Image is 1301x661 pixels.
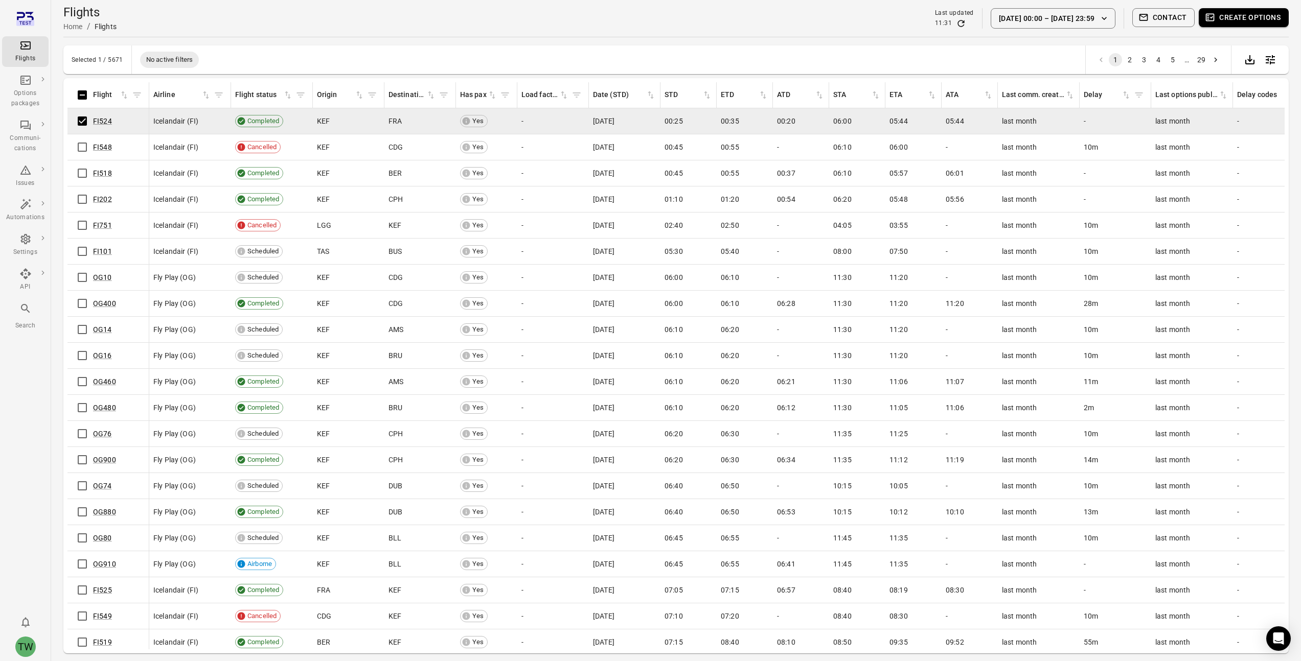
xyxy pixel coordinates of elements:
div: Sort by has pax in ascending order [460,89,497,101]
span: [DATE] [593,116,614,126]
div: - [946,324,994,335]
span: 28m [1084,298,1098,309]
a: FI519 [93,638,112,646]
div: - [521,324,585,335]
a: API [2,265,49,295]
div: - [1237,272,1300,282]
div: - [1237,116,1300,126]
div: Load factor [521,89,559,101]
span: Date (STD) [593,89,656,101]
div: - [521,168,585,178]
nav: Breadcrumbs [63,20,117,33]
span: Completed [244,116,283,126]
span: 06:00 [665,272,683,282]
span: BRU [389,350,402,361]
span: 00:20 [777,116,795,126]
span: KEF [317,142,330,152]
span: 06:10 [665,350,683,361]
a: FI101 [93,247,112,255]
span: 06:00 [665,298,683,309]
span: 06:10 [665,324,683,335]
div: Issues [6,178,44,188]
span: 11:20 [889,298,908,309]
div: ATD [777,89,814,101]
div: - [777,272,825,282]
div: Origin [317,89,354,101]
div: - [946,246,994,256]
a: OG10 [93,273,112,281]
div: Delay codes [1237,89,1300,101]
span: Fly Play (OG) [153,350,196,361]
div: - [1237,168,1300,178]
div: 11:31 [935,18,952,29]
span: Icelandair (FI) [153,246,198,256]
button: Filter by destination [436,87,451,103]
span: 10m [1084,220,1098,230]
a: OG480 [93,404,116,412]
span: Filter by has pax [497,87,513,103]
a: OG14 [93,325,112,334]
div: Destination [389,89,426,101]
div: Communi-cations [6,133,44,154]
span: last month [1002,324,1037,335]
a: FI202 [93,195,112,203]
a: Automations [2,195,49,226]
div: Sort by ATD in ascending order [777,89,825,101]
span: last month [1155,142,1191,152]
div: Search [6,321,44,331]
div: Sort by airline in ascending order [153,89,211,101]
span: Scheduled [244,247,282,256]
span: KEF [317,272,330,282]
span: STD [665,89,712,101]
span: last month [1002,116,1037,126]
div: - [521,298,585,309]
span: last month [1002,350,1037,361]
span: 06:10 [833,168,852,178]
span: Filter by airline [211,87,226,103]
div: Sort by date (STD) in ascending order [593,89,656,101]
span: last month [1002,194,1037,204]
span: last month [1002,298,1037,309]
span: 03:55 [889,220,908,230]
a: OG16 [93,351,112,360]
span: CPH [389,194,403,204]
span: last month [1155,272,1191,282]
span: 08:00 [833,246,852,256]
span: Filter by load factor [569,87,584,103]
nav: pagination navigation [1094,53,1223,66]
div: Sort by last options package published in ascending order [1155,89,1228,101]
span: Last options published [1155,89,1228,101]
span: CDG [389,298,403,309]
span: 10m [1084,324,1098,335]
div: - [946,272,994,282]
div: Has pax [460,89,487,101]
span: 06:00 [889,142,908,152]
span: 00:45 [665,142,683,152]
a: OG76 [93,430,112,438]
div: Sort by ETA in ascending order [889,89,937,101]
a: FI525 [93,586,112,594]
span: 05:56 [946,194,964,204]
span: 05:40 [721,246,739,256]
button: Filter by delay [1131,87,1147,103]
div: - [946,142,994,152]
div: Sort by ETD in ascending order [721,89,768,101]
a: Home [63,22,83,31]
button: Go to page 3 [1137,53,1151,66]
span: 01:20 [721,194,739,204]
span: last month [1002,142,1037,152]
span: last month [1002,168,1037,178]
a: Export data [1240,54,1260,64]
div: Selected 1 / 5671 [72,56,123,63]
span: Icelandair (FI) [153,168,198,178]
span: Yes [469,299,487,309]
div: Delay [1084,89,1121,101]
span: 05:44 [946,116,964,126]
div: Sort by origin in ascending order [317,89,364,101]
button: Create options [1199,8,1289,27]
span: 11:20 [889,272,908,282]
div: - [1237,298,1300,309]
button: page 1 [1109,53,1122,66]
span: Yes [469,273,487,282]
div: Last updated [935,8,974,18]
